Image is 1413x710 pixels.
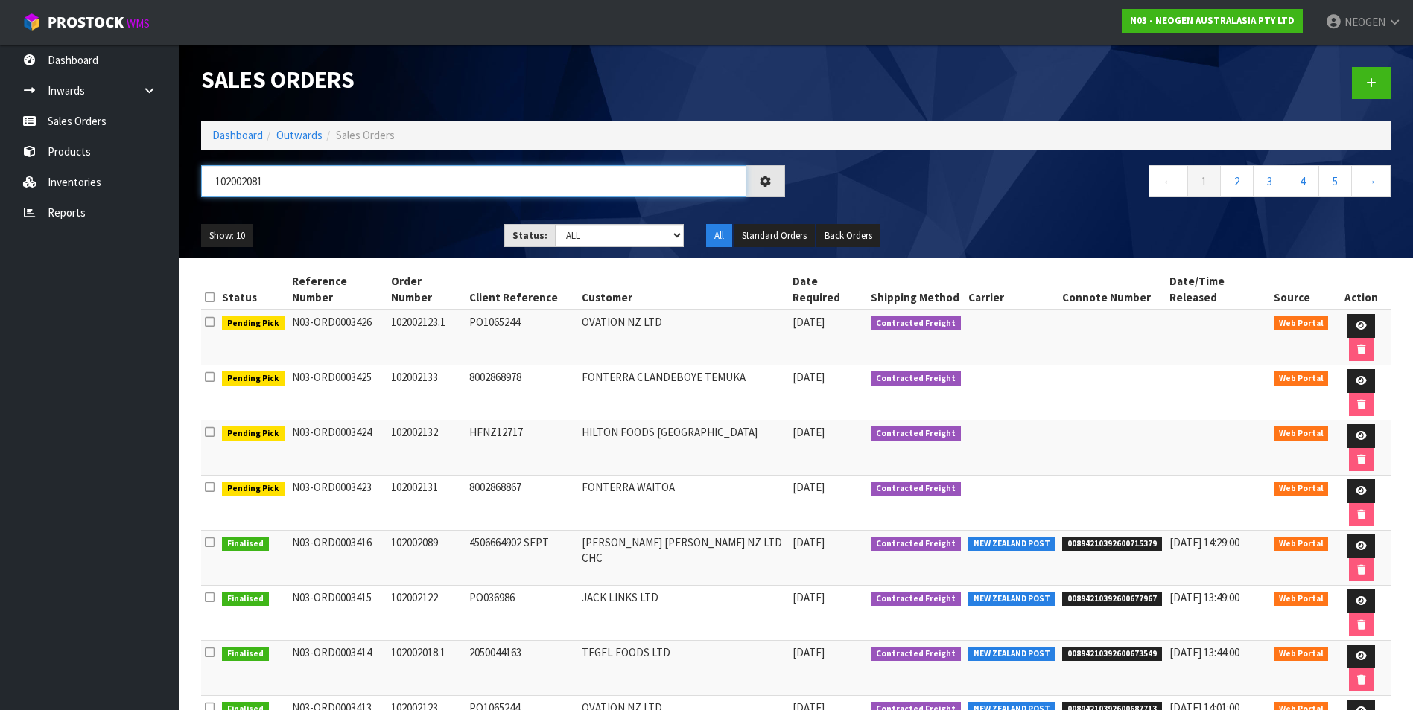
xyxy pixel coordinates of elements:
span: [DATE] [793,370,825,384]
th: Reference Number [288,269,387,310]
td: 102002018.1 [387,641,466,696]
td: 102002123.1 [387,310,466,365]
a: 1 [1187,165,1221,197]
td: PO036986 [466,586,578,641]
span: 00894210392600715379 [1062,537,1162,551]
strong: N03 - NEOGEN AUSTRALASIA PTY LTD [1130,14,1295,27]
a: Outwards [276,128,323,142]
span: 00894210392600673549 [1062,647,1162,662]
span: Web Portal [1274,371,1329,386]
td: 102002132 [387,420,466,476]
strong: Status: [512,229,547,242]
nav: Page navigation [807,165,1391,202]
span: Contracted Freight [871,316,961,331]
td: N03-ORD0003416 [288,531,387,586]
span: NEW ZEALAND POST [968,537,1055,551]
span: Web Portal [1274,537,1329,551]
th: Status [218,269,288,310]
td: JACK LINKS LTD [578,586,789,641]
th: Source [1270,269,1333,310]
td: TEGEL FOODS LTD [578,641,789,696]
span: Finalised [222,647,269,662]
td: N03-ORD0003414 [288,641,387,696]
span: Contracted Freight [871,647,961,662]
th: Customer [578,269,789,310]
td: 102002089 [387,531,466,586]
span: [DATE] 14:29:00 [1169,535,1239,549]
span: Pending Pick [222,482,285,496]
span: [DATE] [793,535,825,549]
th: Carrier [965,269,1059,310]
span: Pending Pick [222,426,285,441]
a: ← [1149,165,1188,197]
span: [DATE] 13:44:00 [1169,645,1239,659]
td: FONTERRA CLANDEBOYE TEMUKA [578,365,789,420]
span: Finalised [222,592,269,607]
span: [DATE] [793,315,825,329]
span: [DATE] [793,425,825,439]
button: All [706,224,732,248]
span: [DATE] [793,480,825,494]
td: OVATION NZ LTD [578,310,789,365]
button: Show: 10 [201,224,253,248]
input: Search sales orders [201,165,746,197]
td: N03-ORD0003423 [288,476,387,531]
td: N03-ORD0003415 [288,586,387,641]
a: → [1351,165,1391,197]
span: Sales Orders [336,128,395,142]
span: Contracted Freight [871,371,961,386]
span: Pending Pick [222,316,285,331]
span: Web Portal [1274,482,1329,496]
span: Finalised [222,537,269,551]
th: Order Number [387,269,466,310]
span: Contracted Freight [871,592,961,607]
td: N03-ORD0003426 [288,310,387,365]
h1: Sales Orders [201,67,785,93]
td: PO1065244 [466,310,578,365]
a: 4 [1286,165,1319,197]
td: 2050044163 [466,641,578,696]
th: Action [1332,269,1391,310]
th: Date/Time Released [1166,269,1270,310]
span: Web Portal [1274,647,1329,662]
th: Date Required [789,269,867,310]
span: [DATE] [793,590,825,604]
th: Shipping Method [867,269,965,310]
span: 00894210392600677967 [1062,592,1162,607]
td: 102002122 [387,586,466,641]
th: Client Reference [466,269,578,310]
a: Dashboard [212,128,263,142]
span: Contracted Freight [871,537,961,551]
a: 2 [1220,165,1254,197]
a: 3 [1253,165,1286,197]
span: ProStock [48,13,124,32]
span: NEOGEN [1344,15,1385,29]
span: Web Portal [1274,592,1329,607]
td: [PERSON_NAME] [PERSON_NAME] NZ LTD CHC [578,531,789,586]
td: 102002133 [387,365,466,420]
span: Contracted Freight [871,426,961,441]
button: Standard Orders [734,224,815,248]
button: Back Orders [816,224,880,248]
span: [DATE] [793,645,825,659]
td: HFNZ12717 [466,420,578,476]
span: [DATE] 13:49:00 [1169,590,1239,604]
span: Web Portal [1274,316,1329,331]
img: cube-alt.png [22,13,41,31]
td: 8002868978 [466,365,578,420]
span: NEW ZEALAND POST [968,592,1055,607]
th: Connote Number [1058,269,1166,310]
td: 4506664902 SEPT [466,531,578,586]
td: 8002868867 [466,476,578,531]
td: N03-ORD0003425 [288,365,387,420]
span: NEW ZEALAND POST [968,647,1055,662]
td: 102002131 [387,476,466,531]
span: Pending Pick [222,371,285,386]
span: Contracted Freight [871,482,961,496]
span: Web Portal [1274,426,1329,441]
td: N03-ORD0003424 [288,420,387,476]
td: FONTERRA WAITOA [578,476,789,531]
a: 5 [1318,165,1352,197]
td: HILTON FOODS [GEOGRAPHIC_DATA] [578,420,789,476]
small: WMS [127,16,150,31]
